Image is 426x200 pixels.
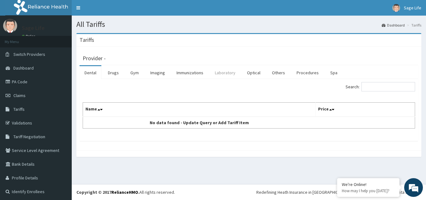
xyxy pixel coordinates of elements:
[22,34,37,38] a: Online
[145,66,170,79] a: Imaging
[76,20,421,28] h1: All Tariffs
[382,22,405,28] a: Dashboard
[3,19,17,33] img: User Image
[172,66,208,79] a: Immunizations
[22,25,45,31] p: Sage Life
[13,65,34,71] span: Dashboard
[325,66,342,79] a: Spa
[315,103,415,117] th: Price
[83,117,316,129] td: No data found - Update Query or Add Tariff Item
[242,66,265,79] a: Optical
[342,182,395,187] div: We're Online!
[404,5,421,11] span: Sage Life
[83,103,316,117] th: Name
[111,189,138,195] a: RelianceHMO
[13,51,45,57] span: Switch Providers
[346,82,415,91] label: Search:
[405,22,421,28] li: Tariffs
[342,188,395,193] p: How may I help you today?
[13,106,25,112] span: Tariffs
[103,66,124,79] a: Drugs
[292,66,324,79] a: Procedures
[13,93,26,98] span: Claims
[267,66,290,79] a: Others
[210,66,240,79] a: Laboratory
[256,189,421,195] div: Redefining Heath Insurance in [GEOGRAPHIC_DATA] using Telemedicine and Data Science!
[80,37,94,43] h3: Tariffs
[361,82,415,91] input: Search:
[392,4,400,12] img: User Image
[72,184,426,200] footer: All rights reserved.
[13,134,45,139] span: Tariff Negotiation
[80,66,101,79] a: Dental
[83,56,106,61] h3: Provider -
[125,66,144,79] a: Gym
[76,189,139,195] strong: Copyright © 2017 .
